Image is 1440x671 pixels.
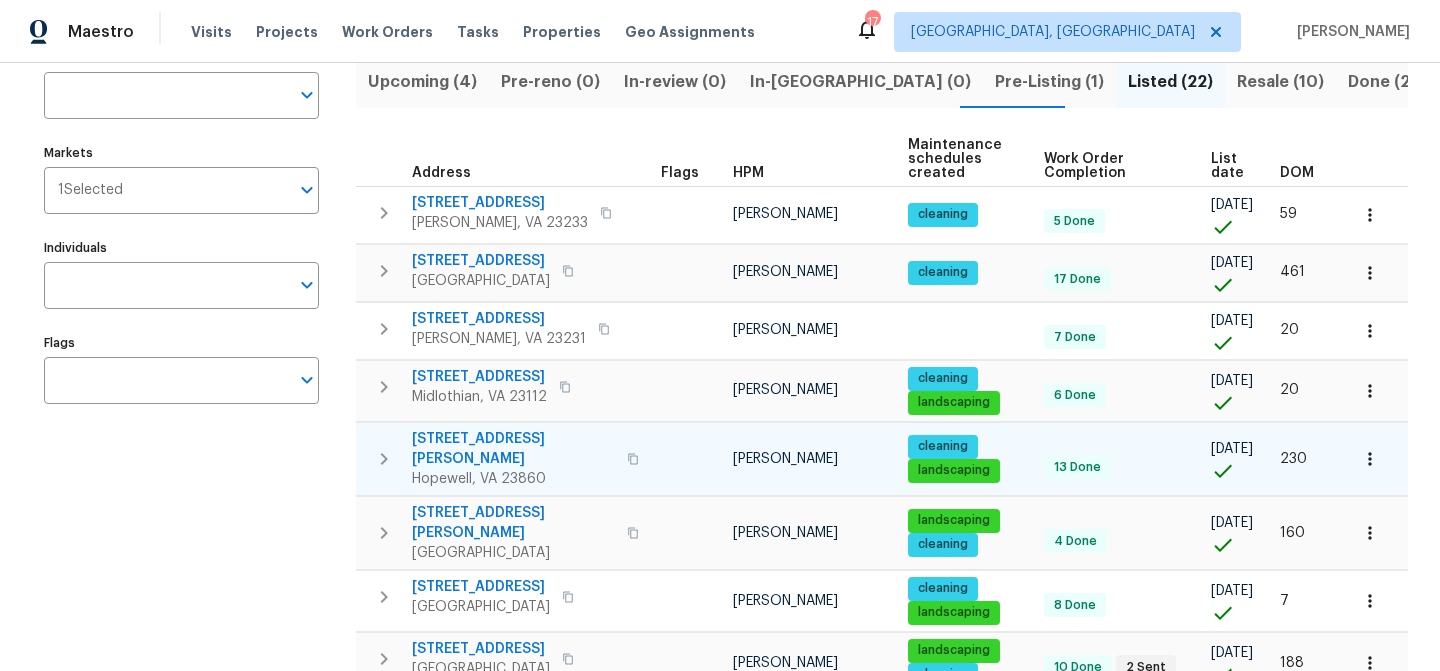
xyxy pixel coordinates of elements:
[911,22,1195,42] span: [GEOGRAPHIC_DATA], [GEOGRAPHIC_DATA]
[412,387,547,407] span: Midlothian, VA 23112
[523,22,601,42] span: Properties
[910,536,976,553] span: cleaning
[733,594,838,608] span: [PERSON_NAME]
[1280,526,1305,540] span: 160
[733,526,838,540] span: [PERSON_NAME]
[412,503,615,543] span: [STREET_ADDRESS][PERSON_NAME]
[412,166,471,180] span: Address
[1211,584,1253,598] span: [DATE]
[910,462,998,479] span: landscaping
[1211,256,1253,270] span: [DATE]
[733,323,838,337] span: [PERSON_NAME]
[368,68,477,96] span: Upcoming (4)
[1046,533,1105,550] span: 4 Done
[293,271,321,299] button: Open
[256,22,318,42] span: Projects
[1046,387,1104,404] span: 6 Done
[1211,442,1253,456] span: [DATE]
[1280,656,1304,670] span: 188
[910,206,976,223] span: cleaning
[910,604,998,621] span: landscaping
[412,271,550,291] span: [GEOGRAPHIC_DATA]
[412,367,547,387] span: [STREET_ADDRESS]
[58,182,123,199] span: 1 Selected
[412,639,550,659] span: [STREET_ADDRESS]
[412,597,550,617] span: [GEOGRAPHIC_DATA]
[908,138,1010,180] span: Maintenance schedules created
[1044,152,1177,180] span: Work Order Completion
[1280,207,1297,221] span: 59
[412,251,550,271] span: [STREET_ADDRESS]
[412,193,588,213] span: [STREET_ADDRESS]
[1046,459,1109,476] span: 13 Done
[342,22,433,42] span: Work Orders
[44,337,319,349] label: Flags
[1211,314,1253,328] span: [DATE]
[661,166,699,180] span: Flags
[412,577,550,597] span: [STREET_ADDRESS]
[1280,383,1299,397] span: 20
[412,429,615,469] span: [STREET_ADDRESS][PERSON_NAME]
[293,366,321,394] button: Open
[1128,68,1213,96] span: Listed (22)
[1348,68,1438,96] span: Done (205)
[995,68,1104,96] span: Pre-Listing (1)
[412,309,586,329] span: [STREET_ADDRESS]
[1289,22,1410,42] span: [PERSON_NAME]
[733,166,764,180] span: HPM
[1211,646,1253,660] span: [DATE]
[1237,68,1324,96] span: Resale (10)
[501,68,600,96] span: Pre-reno (0)
[910,370,976,387] span: cleaning
[910,438,976,455] span: cleaning
[412,543,615,563] span: [GEOGRAPHIC_DATA]
[733,656,838,670] span: [PERSON_NAME]
[750,68,971,96] span: In-[GEOGRAPHIC_DATA] (0)
[1046,329,1104,346] span: 7 Done
[457,25,499,39] span: Tasks
[412,469,615,489] span: Hopewell, VA 23860
[1280,265,1305,279] span: 461
[1211,374,1253,388] span: [DATE]
[44,147,319,159] label: Markets
[293,81,321,109] button: Open
[412,329,586,349] span: [PERSON_NAME], VA 23231
[733,383,838,397] span: [PERSON_NAME]
[1211,152,1246,180] span: List date
[910,512,998,529] span: landscaping
[733,265,838,279] span: [PERSON_NAME]
[865,12,879,32] div: 17
[1046,213,1103,230] span: 5 Done
[44,242,319,254] label: Individuals
[624,68,726,96] span: In-review (0)
[1046,597,1104,614] span: 8 Done
[1280,323,1299,337] span: 20
[1280,594,1289,608] span: 7
[293,176,321,204] button: Open
[733,452,838,466] span: [PERSON_NAME]
[1280,452,1307,466] span: 230
[191,22,232,42] span: Visits
[412,213,588,233] span: [PERSON_NAME], VA 23233
[1211,516,1253,530] span: [DATE]
[910,394,998,411] span: landscaping
[910,264,976,281] span: cleaning
[910,642,998,659] span: landscaping
[68,22,134,42] span: Maestro
[910,580,976,597] span: cleaning
[1211,198,1253,212] span: [DATE]
[625,22,755,42] span: Geo Assignments
[1046,271,1109,288] span: 17 Done
[1280,166,1314,180] span: DOM
[733,207,838,221] span: [PERSON_NAME]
